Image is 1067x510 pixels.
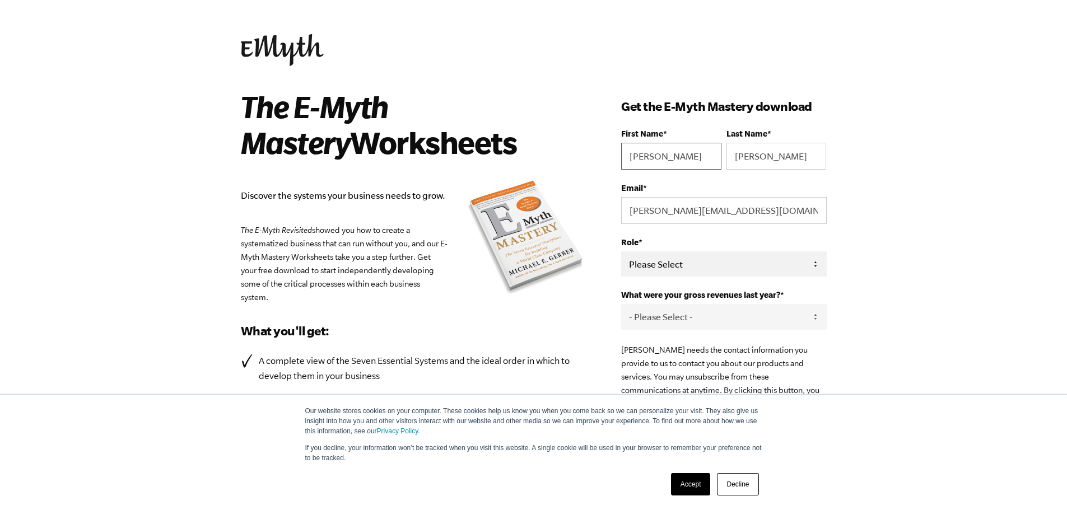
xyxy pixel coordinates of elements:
[621,237,639,247] span: Role
[305,406,762,436] p: Our website stores cookies on your computer. These cookies help us know you when you come back so...
[621,129,663,138] span: First Name
[671,473,711,495] a: Accept
[621,97,826,115] h3: Get the E-Myth Mastery download
[241,188,588,203] p: Discover the systems your business needs to grow.
[621,343,826,410] p: [PERSON_NAME] needs the contact information you provide to us to contact you about our products a...
[464,178,588,299] img: emyth mastery book summary
[241,322,588,340] h3: What you'll get:
[717,473,758,495] a: Decline
[621,183,643,193] span: Email
[241,88,572,160] h2: Worksheets
[241,89,388,160] i: The E-Myth Mastery
[726,129,767,138] span: Last Name
[621,290,780,300] span: What were your gross revenues last year?
[241,34,324,66] img: EMyth
[305,443,762,463] p: If you decline, your information won’t be tracked when you visit this website. A single cookie wi...
[259,353,588,383] p: A complete view of the Seven Essential Systems and the ideal order in which to develop them in yo...
[241,226,312,235] em: The E-Myth Revisited
[377,427,418,435] a: Privacy Policy
[241,223,588,304] p: showed you how to create a systematized business that can run without you, and our E-Myth Mastery...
